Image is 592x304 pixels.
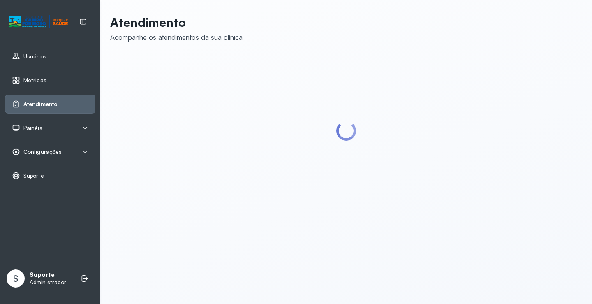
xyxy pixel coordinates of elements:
span: Suporte [23,172,44,179]
div: Acompanhe os atendimentos da sua clínica [110,33,243,42]
p: Atendimento [110,15,243,30]
span: Métricas [23,77,46,84]
p: Administrador [30,279,66,286]
span: Configurações [23,149,62,155]
span: Painéis [23,125,42,132]
a: Usuários [12,52,88,60]
p: Suporte [30,271,66,279]
span: Usuários [23,53,46,60]
img: Logotipo do estabelecimento [9,15,68,29]
a: Atendimento [12,100,88,108]
span: Atendimento [23,101,58,108]
a: Métricas [12,76,88,84]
